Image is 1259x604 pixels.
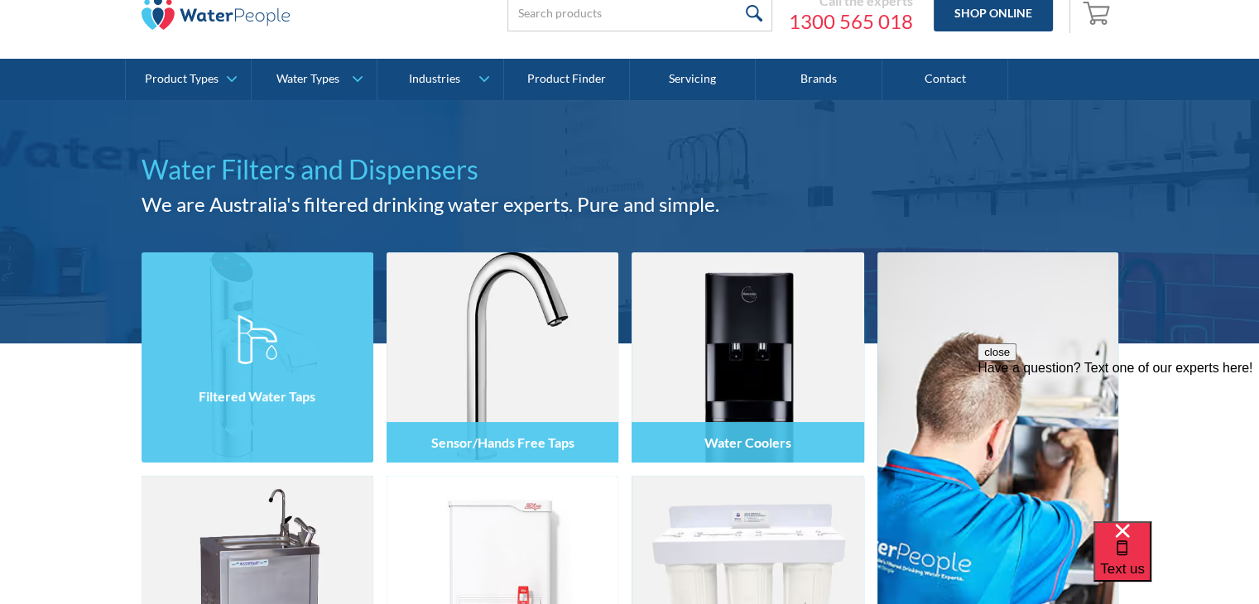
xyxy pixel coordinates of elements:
a: Product Finder [504,59,630,100]
iframe: podium webchat widget prompt [978,343,1259,542]
div: Water Types [276,72,339,86]
h4: Filtered Water Taps [199,388,315,404]
a: Brands [756,59,882,100]
a: 1300 565 018 [789,9,913,34]
h4: Water Coolers [704,434,791,450]
a: Servicing [630,59,756,100]
a: Product Types [126,59,251,100]
div: Industries [408,72,459,86]
img: Water Coolers [632,252,863,463]
a: Contact [882,59,1008,100]
iframe: podium webchat widget bubble [1093,521,1259,604]
a: Water Types [252,59,377,100]
h4: Sensor/Hands Free Taps [430,434,574,450]
div: Product Types [145,72,219,86]
a: Industries [377,59,502,100]
img: Filtered Water Taps [142,252,373,463]
img: Sensor/Hands Free Taps [387,252,618,463]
